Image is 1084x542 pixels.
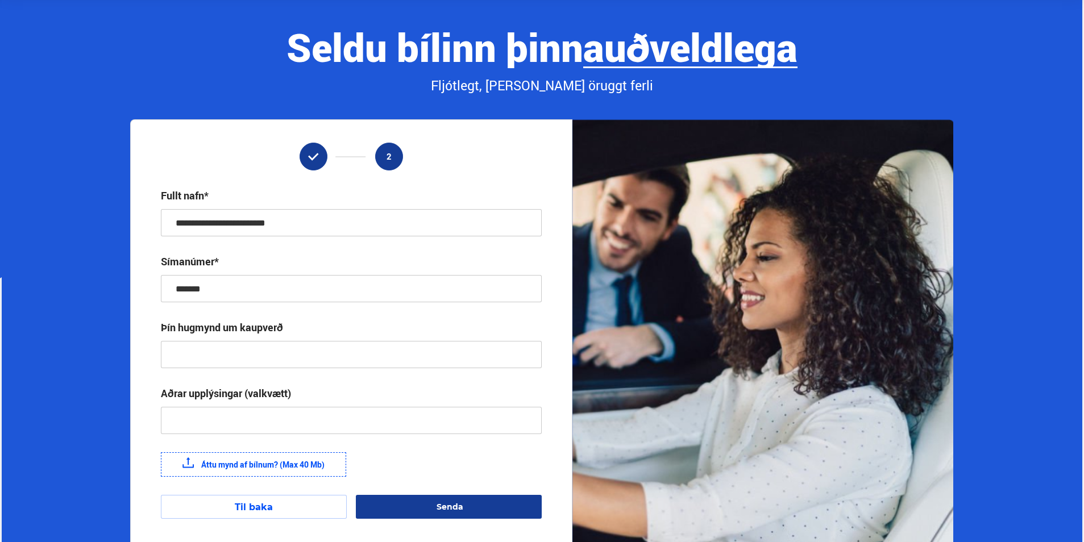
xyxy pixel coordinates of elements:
button: Senda [356,495,542,519]
div: Fljótlegt, [PERSON_NAME] öruggt ferli [130,76,953,95]
button: Open LiveChat chat widget [9,5,43,39]
div: Fullt nafn* [161,189,209,202]
div: Aðrar upplýsingar (valkvætt) [161,386,291,400]
b: auðveldlega [583,20,798,73]
div: Seldu bílinn þinn [130,26,953,68]
span: Senda [437,502,463,512]
div: Þín hugmynd um kaupverð [161,320,283,334]
button: Til baka [161,495,347,519]
label: Áttu mynd af bílnum? (Max 40 Mb) [161,452,346,477]
div: Símanúmer* [161,255,219,268]
span: 2 [387,152,392,161]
